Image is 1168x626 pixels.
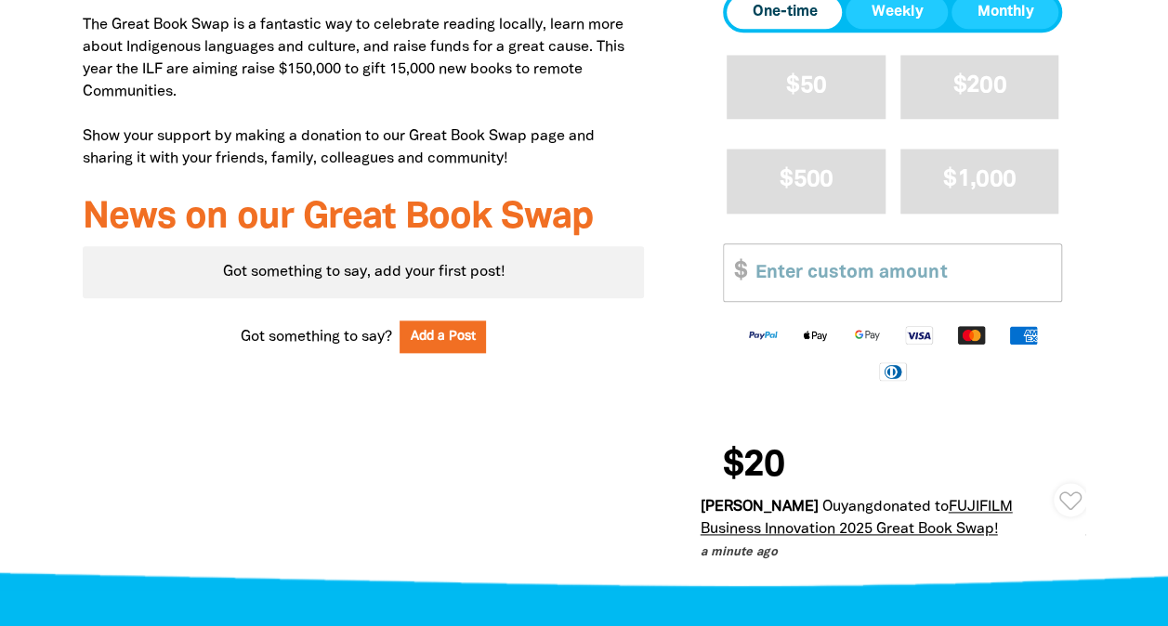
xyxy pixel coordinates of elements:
img: Apple Pay logo [789,324,841,346]
span: One-time [752,1,817,23]
span: Got something to say? [241,326,392,348]
button: $200 [900,55,1059,119]
span: $ [724,244,746,301]
input: Enter custom amount [742,244,1061,301]
button: $1,000 [900,149,1059,213]
span: $20 [723,448,784,485]
em: Ouyang [821,501,873,514]
img: Mastercard logo [945,324,997,346]
span: $1,000 [943,169,1016,190]
div: Got something to say, add your first post! [83,246,645,298]
em: [PERSON_NAME] [700,501,818,514]
span: donated to [873,501,948,514]
span: Monthly [977,1,1033,23]
span: $500 [780,169,833,190]
img: Diners Club logo [867,360,919,382]
button: $50 [727,55,886,119]
h3: News on our Great Book Swap [83,198,645,239]
img: Visa logo [893,324,945,346]
div: Donation stream [700,437,1085,562]
button: Add a Post [400,320,487,353]
button: $500 [727,149,886,213]
span: $50 [786,75,826,97]
img: Google Pay logo [841,324,893,346]
span: $200 [953,75,1006,97]
div: Available payment methods [723,309,1062,396]
span: Weekly [871,1,923,23]
p: a minute ago [700,544,1070,563]
img: American Express logo [997,324,1049,346]
img: Paypal logo [737,324,789,346]
div: Paginated content [83,246,645,298]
